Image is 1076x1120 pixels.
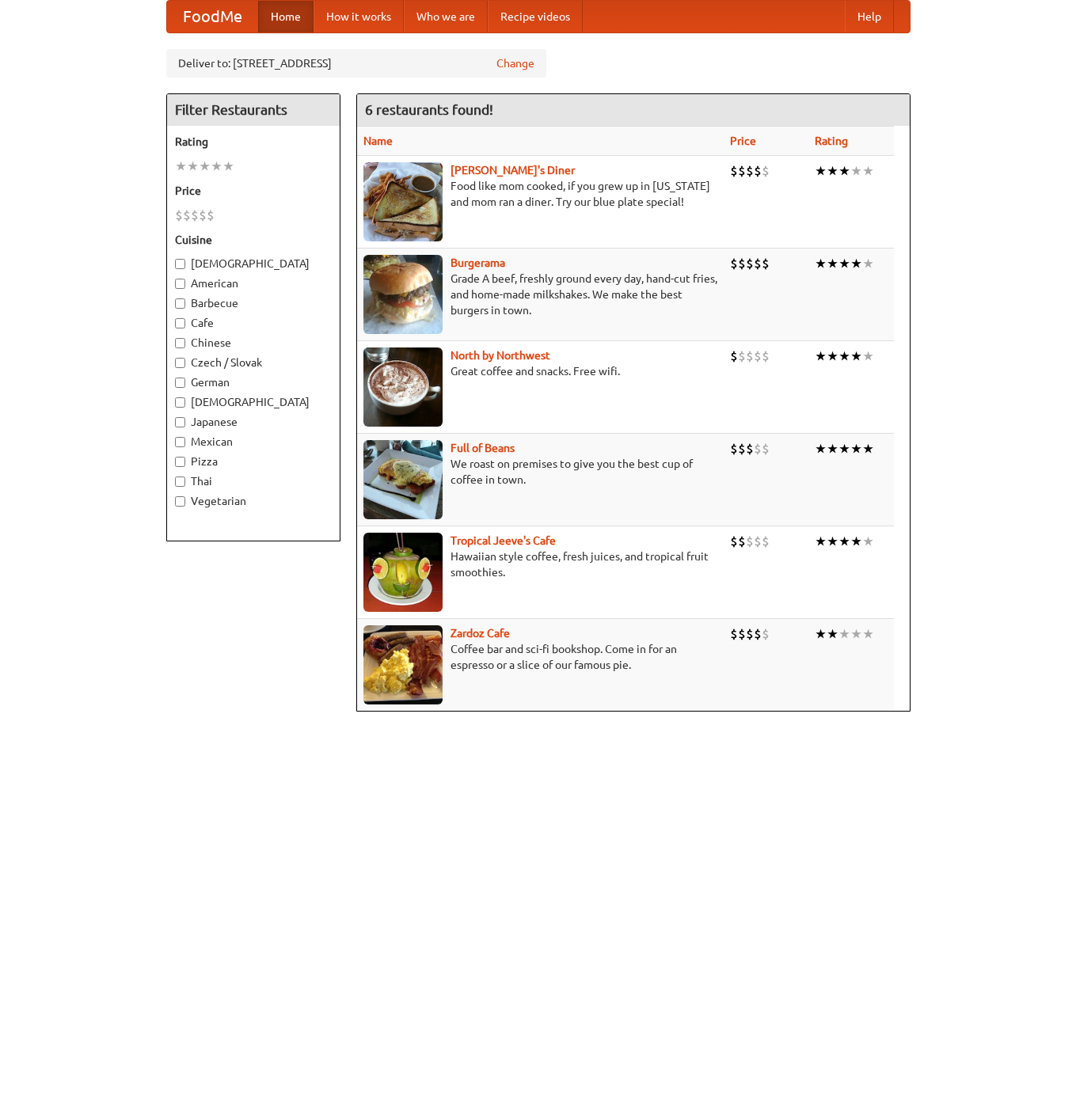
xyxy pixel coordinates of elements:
[838,625,850,643] li: ★
[451,627,510,640] b: Zardoz Cafe
[175,454,332,469] label: Pizza
[496,55,534,71] a: Change
[738,162,746,180] li: $
[175,183,332,199] h5: Price
[850,347,862,365] li: ★
[363,363,717,379] p: Great coffee and snacks. Free wifi.
[762,255,770,272] li: $
[746,440,754,457] li: $
[862,162,874,180] li: ★
[746,347,754,365] li: $
[738,347,746,365] li: $
[211,158,222,175] li: ★
[175,434,332,450] label: Mexican
[730,625,738,643] li: $
[451,442,515,454] a: Full of Beans
[175,417,185,427] input: Japanese
[175,493,332,509] label: Vegetarian
[167,94,340,126] h4: Filter Restaurants
[404,1,488,32] a: Who we are
[754,347,762,365] li: $
[451,164,575,177] b: [PERSON_NAME]'s Diner
[363,440,443,519] img: beans.jpg
[850,162,862,180] li: ★
[730,135,756,147] a: Price
[838,440,850,457] li: ★
[258,1,314,32] a: Home
[754,625,762,643] li: $
[815,162,827,180] li: ★
[363,347,443,427] img: north.jpg
[838,255,850,272] li: ★
[363,135,393,147] a: Name
[838,533,850,550] li: ★
[762,162,770,180] li: $
[827,440,838,457] li: ★
[815,255,827,272] li: ★
[730,533,738,550] li: $
[175,275,332,291] label: American
[451,256,505,269] b: Burgerama
[762,347,770,365] li: $
[838,347,850,365] li: ★
[827,347,838,365] li: ★
[175,394,332,410] label: [DEMOGRAPHIC_DATA]
[827,625,838,643] li: ★
[199,158,211,175] li: ★
[746,533,754,550] li: $
[175,158,187,175] li: ★
[827,533,838,550] li: ★
[738,255,746,272] li: $
[187,158,199,175] li: ★
[363,255,443,334] img: burgerama.jpg
[754,162,762,180] li: $
[730,440,738,457] li: $
[746,625,754,643] li: $
[175,295,332,311] label: Barbecue
[175,298,185,309] input: Barbecue
[762,533,770,550] li: $
[451,534,556,547] b: Tropical Jeeve's Cafe
[827,162,838,180] li: ★
[175,207,183,224] li: $
[738,625,746,643] li: $
[762,440,770,457] li: $
[175,358,185,368] input: Czech / Slovak
[363,178,717,210] p: Food like mom cooked, if you grew up in [US_STATE] and mom ran a diner. Try our blue plate special!
[363,271,717,318] p: Grade A beef, freshly ground every day, hand-cut fries, and home-made milkshakes. We make the bes...
[175,414,332,430] label: Japanese
[850,440,862,457] li: ★
[862,440,874,457] li: ★
[850,625,862,643] li: ★
[754,255,762,272] li: $
[167,1,258,32] a: FoodMe
[488,1,583,32] a: Recipe videos
[363,533,443,612] img: jeeves.jpg
[175,355,332,370] label: Czech / Slovak
[175,279,185,289] input: American
[754,533,762,550] li: $
[850,255,862,272] li: ★
[815,347,827,365] li: ★
[175,378,185,388] input: German
[175,259,185,269] input: [DEMOGRAPHIC_DATA]
[183,207,191,224] li: $
[845,1,894,32] a: Help
[862,533,874,550] li: ★
[363,641,717,673] p: Coffee bar and sci-fi bookshop. Come in for an espresso or a slice of our famous pie.
[815,625,827,643] li: ★
[762,625,770,643] li: $
[815,440,827,457] li: ★
[175,256,332,271] label: [DEMOGRAPHIC_DATA]
[222,158,234,175] li: ★
[175,473,332,489] label: Thai
[746,255,754,272] li: $
[363,549,717,580] p: Hawaiian style coffee, fresh juices, and tropical fruit smoothies.
[730,255,738,272] li: $
[862,255,874,272] li: ★
[451,349,550,362] a: North by Northwest
[175,315,332,331] label: Cafe
[746,162,754,180] li: $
